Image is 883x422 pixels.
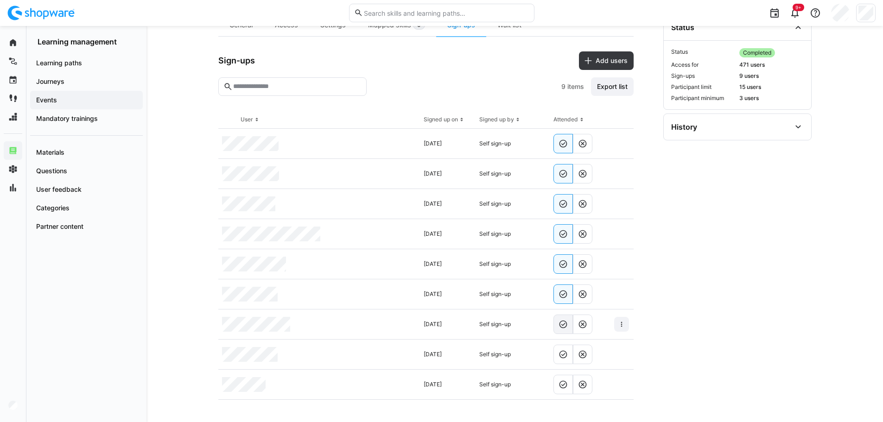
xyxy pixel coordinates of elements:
[479,351,511,358] span: Self sign-up
[561,82,565,91] span: 9
[579,51,634,70] button: Add users
[671,23,694,32] div: Status
[594,56,629,65] span: Add users
[424,260,442,268] span: [DATE]
[739,83,804,91] span: 15 users
[671,94,736,102] span: Participant minimum
[671,83,736,91] span: Participant limit
[553,116,578,123] div: Attended
[479,116,514,123] div: Signed up by
[795,5,801,10] span: 9+
[596,82,629,91] span: Export list
[479,200,511,208] span: Self sign-up
[739,61,804,69] span: 471 users
[591,77,634,96] button: Export list
[479,230,511,238] span: Self sign-up
[241,116,253,123] div: User
[218,56,255,66] h3: Sign-ups
[363,9,529,17] input: Search skills and learning paths…
[739,94,804,102] span: 3 users
[479,170,511,177] span: Self sign-up
[743,49,771,57] span: Completed
[424,140,442,147] span: [DATE]
[424,290,442,298] span: [DATE]
[671,72,736,80] span: Sign-ups
[479,290,511,298] span: Self sign-up
[424,116,458,123] div: Signed up on
[671,122,697,132] div: History
[479,381,511,388] span: Self sign-up
[424,230,442,238] span: [DATE]
[424,351,442,358] span: [DATE]
[567,82,584,91] span: items
[479,321,511,328] span: Self sign-up
[424,200,442,208] span: [DATE]
[424,381,442,388] span: [DATE]
[479,260,511,268] span: Self sign-up
[739,72,804,80] span: 9 users
[424,321,442,328] span: [DATE]
[424,170,442,177] span: [DATE]
[479,140,511,147] span: Self sign-up
[671,61,736,69] span: Access for
[671,48,736,57] span: Status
